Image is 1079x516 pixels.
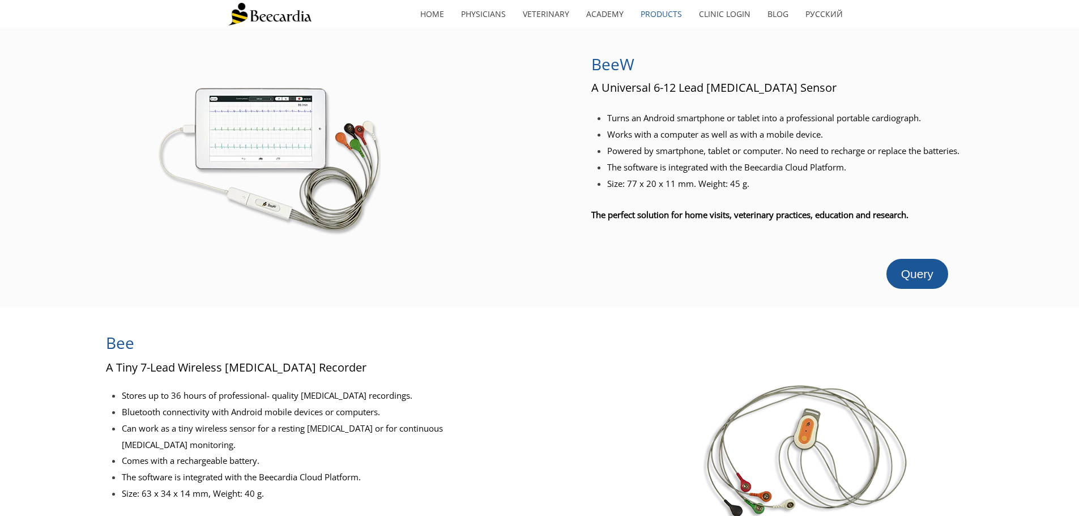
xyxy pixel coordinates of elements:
span: The software is integrated with the Beecardia Cloud Platform. [607,161,846,173]
span: A Tiny 7-Lead Wireless [MEDICAL_DATA] Recorder [106,360,366,375]
span: Query [901,267,933,280]
span: Bluetooth connectivity with Android mobile devices or computers. [122,406,380,417]
span: Stores up to 36 hours of professional- quality [MEDICAL_DATA] recordings. [122,390,412,401]
a: Blog [759,1,797,27]
span: Turns an Android smartphone or tablet into a professional portable cardiograph. [607,112,921,123]
span: Can work as a tiny wireless sensor for a resting [MEDICAL_DATA] or for continuous [MEDICAL_DATA] ... [122,423,443,450]
a: Physicians [453,1,514,27]
a: Clinic Login [690,1,759,27]
span: Bee [106,332,134,353]
span: Comes with a rechargeable battery. [122,455,259,466]
span: BeeW [591,53,634,75]
img: Beecardia [228,3,312,25]
a: Query [886,259,948,289]
span: A Universal 6-12 Lead [MEDICAL_DATA] Sensor [591,80,837,95]
a: Veterinary [514,1,578,27]
a: home [412,1,453,27]
a: Русский [797,1,851,27]
span: The software is integrated with the Beecardia Cloud Platform. [122,471,361,483]
span: Works with a computer as well as with a mobile device. [607,129,823,140]
span: Powered by smartphone, tablet or computer. No need to recharge or replace the batteries. [607,145,959,156]
a: Academy [578,1,632,27]
a: Products [632,1,690,27]
span: Size: 63 x 34 x 14 mm, Weight: 40 g. [122,488,264,499]
span: The perfect solution for home visits, veterinary practices, education and research. [591,209,909,220]
span: Size: 77 x 20 x 11 mm. Weight: 45 g. [607,178,749,189]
